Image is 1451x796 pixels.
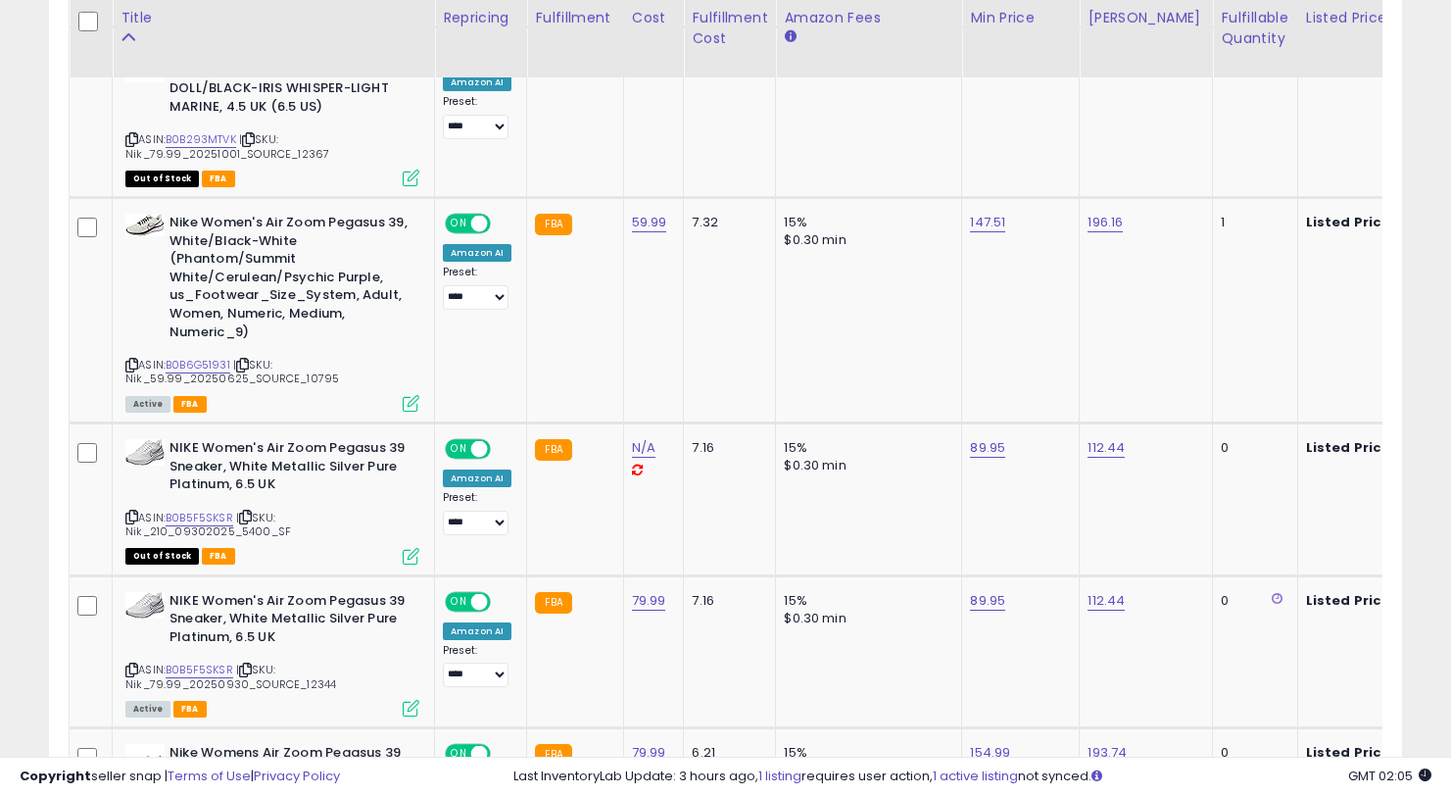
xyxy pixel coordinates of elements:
span: OFF [488,593,519,610]
div: Fulfillable Quantity [1221,8,1288,49]
img: 41r496Fk+VL._SL40_.jpg [125,592,165,619]
span: All listings that are currently out of stock and unavailable for purchase on Amazon [125,548,199,565]
span: | SKU: Nik_59.99_20250625_SOURCE_10795 [125,357,339,386]
div: Repricing [443,8,518,28]
b: Listed Price: [1306,213,1395,231]
div: 15% [784,214,946,231]
b: Listed Price: [1306,591,1395,610]
div: Preset: [443,266,511,310]
div: Amazon Fees [784,8,953,28]
div: 7.16 [692,439,760,457]
a: B0B293MTVK [166,131,236,148]
div: Amazon AI [443,244,511,262]
div: 7.32 [692,214,760,231]
b: NIKE Women's Air Zoom Pegasus 39 Sneaker, White Metallic Silver Pure Platinum, 6.5 UK [169,439,408,499]
a: B0B5F5SKSR [166,662,233,678]
div: Preset: [443,95,511,139]
div: Amazon AI [443,470,511,487]
a: B0B5F5SKSR [166,510,233,526]
span: FBA [173,701,207,718]
span: FBA [173,396,207,413]
img: 41qxD15T-cL._SL40_.jpg [125,214,165,236]
span: OFF [488,216,519,232]
span: FBA [202,548,235,565]
div: ASIN: [125,43,419,184]
span: All listings currently available for purchase on Amazon [125,396,170,413]
a: Terms of Use [168,767,251,785]
div: Title [121,8,426,28]
div: 0 [1221,439,1282,457]
div: Fulfillment Cost [692,8,767,49]
div: 15% [784,439,946,457]
div: 7.16 [692,592,760,610]
img: 41r496Fk+VL._SL40_.jpg [125,439,165,466]
div: ASIN: [125,214,419,410]
div: Last InventoryLab Update: 3 hours ago, requires user action, not synced. [513,768,1431,786]
div: Amazon AI [443,74,511,91]
div: $0.30 min [784,457,946,474]
b: Nike Women's WMNS Air Zoom Pegasus 39 Running Shoe, DOLL/BLACK-IRIS WHISPER-LIGHT MARINE, 4.5 UK ... [169,43,408,121]
div: 15% [784,592,946,610]
b: NIKE Women's Air Zoom Pegasus 39 Sneaker, White Metallic Silver Pure Platinum, 6.5 UK [169,592,408,652]
a: 1 listing [758,767,801,785]
div: Amazon AI [443,622,511,640]
span: | SKU: Nik_79.99_20251001_SOURCE_12367 [125,131,329,161]
span: ON [447,593,471,610]
a: 147.51 [970,213,1005,232]
div: Fulfillment [535,8,614,28]
div: 1 [1221,214,1282,231]
a: 1 active listing [933,767,1018,785]
a: 112.44 [1088,438,1125,458]
span: | SKU: Nik_79.99_20250930_SOURCE_12344 [125,662,336,691]
a: 112.44 [1088,591,1125,611]
a: Privacy Policy [254,767,340,785]
span: 2025-10-6 02:05 GMT [1348,767,1431,785]
div: $0.30 min [784,610,946,627]
div: Min Price [970,8,1071,28]
div: ASIN: [125,592,419,716]
div: $0.30 min [784,231,946,249]
div: [PERSON_NAME] [1088,8,1204,28]
strong: Copyright [20,767,91,785]
a: 89.95 [970,438,1005,458]
span: ON [447,441,471,458]
small: FBA [535,214,571,235]
small: Amazon Fees. [784,28,796,46]
span: All listings currently available for purchase on Amazon [125,701,170,718]
div: Preset: [443,644,511,688]
b: Listed Price: [1306,438,1395,457]
div: Preset: [443,491,511,535]
small: FBA [535,439,571,461]
small: FBA [535,592,571,614]
span: FBA [202,171,235,187]
span: | SKU: Nik_210_09302025_5400_SF [125,510,291,539]
span: OFF [488,441,519,458]
a: 196.16 [1088,213,1123,232]
a: 79.99 [632,591,666,611]
a: B0B6G51931 [166,357,230,373]
div: ASIN: [125,439,419,563]
div: seller snap | | [20,768,340,786]
a: 89.95 [970,591,1005,611]
span: All listings that are currently out of stock and unavailable for purchase on Amazon [125,171,199,187]
a: N/A [632,438,655,458]
div: 0 [1221,592,1282,610]
div: Cost [632,8,676,28]
span: ON [447,216,471,232]
b: Nike Women's Air Zoom Pegasus 39, White/Black-White (Phantom/Summit White/Cerulean/Psychic Purple... [169,214,408,346]
a: 59.99 [632,213,667,232]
